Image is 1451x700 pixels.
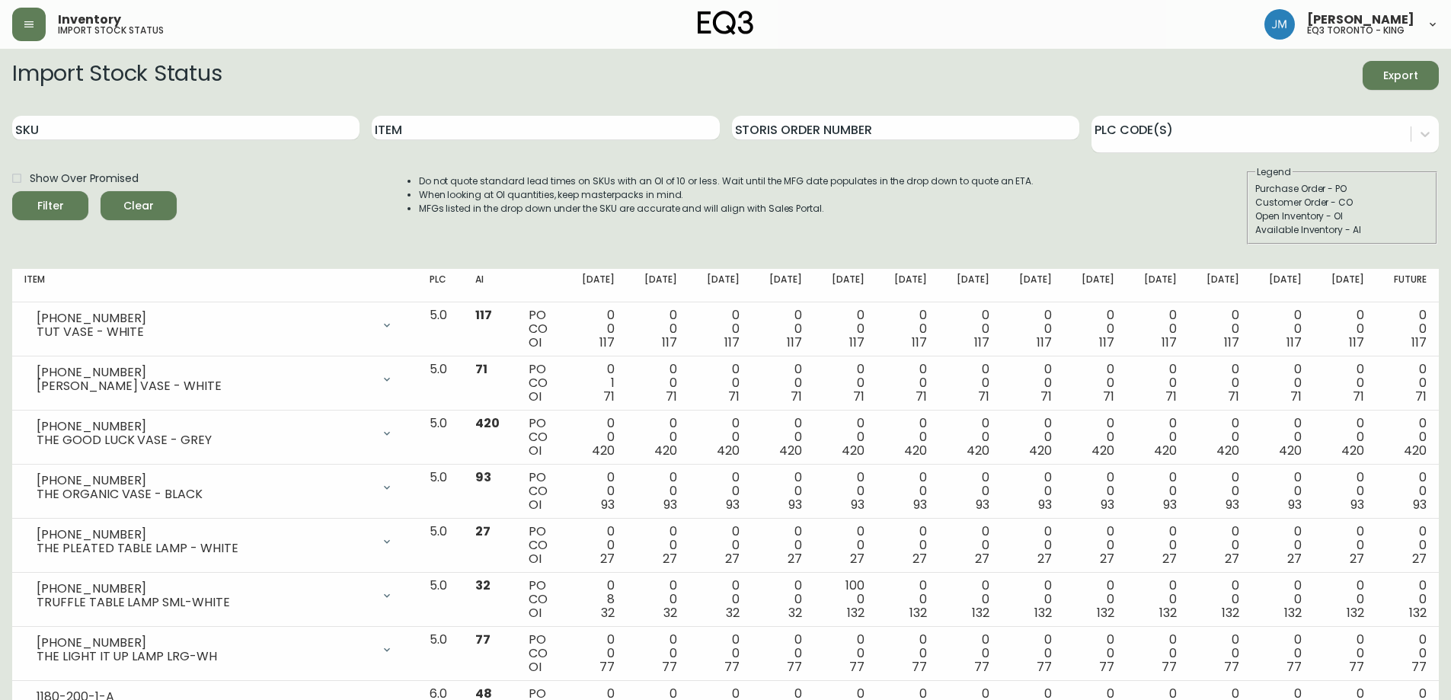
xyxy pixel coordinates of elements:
[689,269,752,302] th: [DATE]
[601,496,615,513] span: 93
[1307,26,1405,35] h5: eq3 toronto - king
[913,496,927,513] span: 93
[1264,525,1302,566] div: 0 0
[1264,579,1302,620] div: 0 0
[1389,308,1427,350] div: 0 0
[1076,579,1114,620] div: 0 0
[58,26,164,35] h5: import stock status
[826,363,865,404] div: 0 0
[639,525,677,566] div: 0 0
[1139,308,1177,350] div: 0 0
[967,442,989,459] span: 420
[951,525,989,566] div: 0 0
[1099,658,1114,676] span: 77
[1389,363,1427,404] div: 0 0
[724,658,740,676] span: 77
[1038,496,1052,513] span: 93
[1076,363,1114,404] div: 0 0
[1286,334,1302,351] span: 117
[752,269,814,302] th: [DATE]
[37,312,372,325] div: [PHONE_NUMBER]
[1251,269,1314,302] th: [DATE]
[1389,525,1427,566] div: 0 0
[764,308,802,350] div: 0 0
[417,627,463,681] td: 5.0
[529,550,542,567] span: OI
[1228,388,1239,405] span: 71
[1014,525,1052,566] div: 0 0
[1389,633,1427,674] div: 0 0
[1264,417,1302,458] div: 0 0
[666,388,677,405] span: 71
[975,550,989,567] span: 27
[419,188,1034,202] li: When looking at OI quantities, keep masterpacks in mind.
[788,550,802,567] span: 27
[1139,633,1177,674] div: 0 0
[1224,658,1239,676] span: 77
[974,334,989,351] span: 117
[853,388,865,405] span: 71
[662,658,677,676] span: 77
[577,417,615,458] div: 0 0
[725,550,740,567] span: 27
[577,363,615,404] div: 0 1
[529,308,551,350] div: PO CO
[726,604,740,622] span: 32
[764,471,802,512] div: 0 0
[764,579,802,620] div: 0 0
[37,325,372,339] div: TUT VASE - WHITE
[37,366,372,379] div: [PHONE_NUMBER]
[1002,269,1064,302] th: [DATE]
[889,363,927,404] div: 0 0
[101,191,177,220] button: Clear
[849,658,865,676] span: 77
[1341,442,1364,459] span: 420
[889,579,927,620] div: 0 0
[577,525,615,566] div: 0 0
[599,658,615,676] span: 77
[529,442,542,459] span: OI
[702,308,740,350] div: 0 0
[889,308,927,350] div: 0 0
[1284,604,1302,622] span: 132
[419,202,1034,216] li: MFGs listed in the drop down under the SKU are accurate and will align with Sales Portal.
[37,474,372,487] div: [PHONE_NUMBER]
[842,442,865,459] span: 420
[1409,604,1427,622] span: 132
[577,633,615,674] div: 0 0
[662,334,677,351] span: 117
[1014,579,1052,620] div: 0 0
[529,604,542,622] span: OI
[1076,525,1114,566] div: 0 0
[889,471,927,512] div: 0 0
[702,633,740,674] div: 0 0
[1139,363,1177,404] div: 0 0
[1014,417,1052,458] div: 0 0
[1350,550,1364,567] span: 27
[1389,471,1427,512] div: 0 0
[529,579,551,620] div: PO CO
[1201,363,1239,404] div: 0 0
[1189,269,1251,302] th: [DATE]
[779,442,802,459] span: 420
[1014,633,1052,674] div: 0 0
[1076,633,1114,674] div: 0 0
[1255,223,1429,237] div: Available Inventory - AI
[1034,604,1052,622] span: 132
[1413,496,1427,513] span: 93
[702,525,740,566] div: 0 0
[1099,334,1114,351] span: 117
[826,525,865,566] div: 0 0
[904,442,927,459] span: 420
[1037,658,1052,676] span: 77
[889,525,927,566] div: 0 0
[1225,550,1239,567] span: 27
[58,14,121,26] span: Inventory
[24,417,405,450] div: [PHONE_NUMBER]THE GOOD LUCK VASE - GREY
[1040,388,1052,405] span: 71
[12,269,417,302] th: Item
[529,525,551,566] div: PO CO
[726,496,740,513] span: 93
[1014,471,1052,512] div: 0 0
[1201,525,1239,566] div: 0 0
